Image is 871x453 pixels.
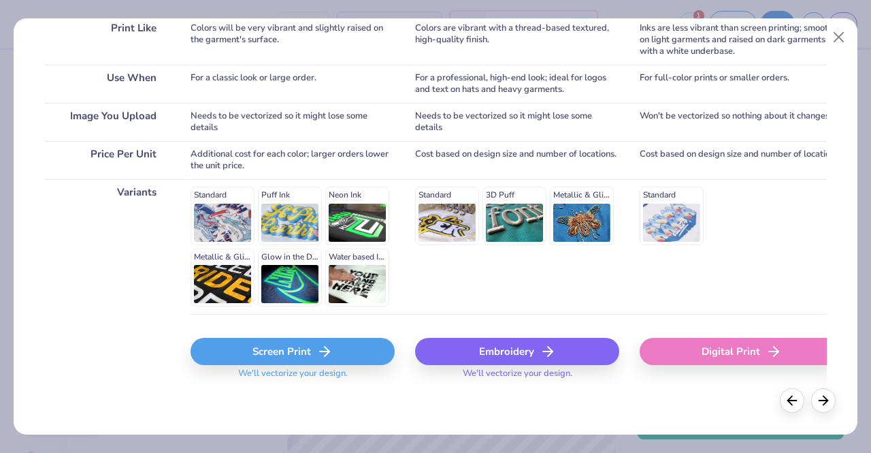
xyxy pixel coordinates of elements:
[457,368,578,388] span: We'll vectorize your design.
[191,15,395,65] div: Colors will be very vibrant and slightly raised on the garment's surface.
[44,141,170,179] div: Price Per Unit
[191,65,395,103] div: For a classic look or large order.
[191,103,395,141] div: Needs to be vectorized so it might lose some details
[44,179,170,314] div: Variants
[415,338,619,365] div: Embroidery
[640,103,844,141] div: Won't be vectorized so nothing about it changes
[191,338,395,365] div: Screen Print
[415,141,619,179] div: Cost based on design size and number of locations.
[640,141,844,179] div: Cost based on design size and number of locations.
[44,15,170,65] div: Print Like
[233,368,353,388] span: We'll vectorize your design.
[415,65,619,103] div: For a professional, high-end look; ideal for logos and text on hats and heavy garments.
[44,103,170,141] div: Image You Upload
[415,103,619,141] div: Needs to be vectorized so it might lose some details
[44,65,170,103] div: Use When
[640,338,844,365] div: Digital Print
[415,15,619,65] div: Colors are vibrant with a thread-based textured, high-quality finish.
[191,141,395,179] div: Additional cost for each color; larger orders lower the unit price.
